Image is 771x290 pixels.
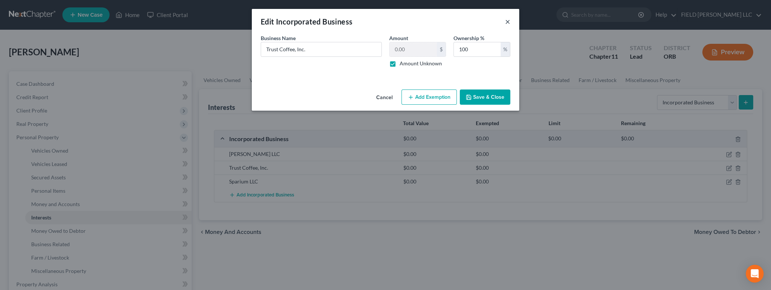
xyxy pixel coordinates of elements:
div: Open Intercom Messenger [746,265,764,283]
input: 0.00 [454,42,501,56]
input: 0.00 [390,42,437,56]
label: Ownership % [453,34,484,42]
div: $ [437,42,446,56]
input: Enter name... [261,42,381,56]
label: Amount Unknown [400,60,442,67]
button: Cancel [370,90,398,105]
button: Add Exemption [401,89,457,105]
button: Save & Close [460,89,510,105]
div: % [501,42,510,56]
span: Business Name [261,35,296,41]
button: × [505,17,510,26]
label: Amount [389,34,408,42]
div: Edit Incorporated Business [261,16,352,27]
